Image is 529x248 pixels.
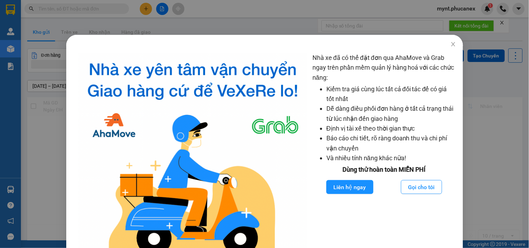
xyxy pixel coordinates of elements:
span: close [450,41,456,47]
button: Gọi cho tôi [401,180,442,194]
button: Liên hệ ngay [326,180,373,194]
span: Gọi cho tôi [408,183,435,192]
li: Báo cáo chi tiết, rõ ràng doanh thu và chi phí vận chuyển [326,133,456,153]
li: Kiểm tra giá cùng lúc tất cả đối tác để có giá tốt nhất [326,84,456,104]
li: Định vị tài xế theo thời gian thực [326,124,456,133]
div: Dùng thử hoàn toàn MIỄN PHÍ [312,165,456,175]
li: Và nhiều tính năng khác nữa! [326,153,456,163]
span: Liên hệ ngay [333,183,366,192]
button: Close [443,35,463,54]
li: Dễ dàng điều phối đơn hàng ở tất cả trạng thái từ lúc nhận đến giao hàng [326,104,456,124]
